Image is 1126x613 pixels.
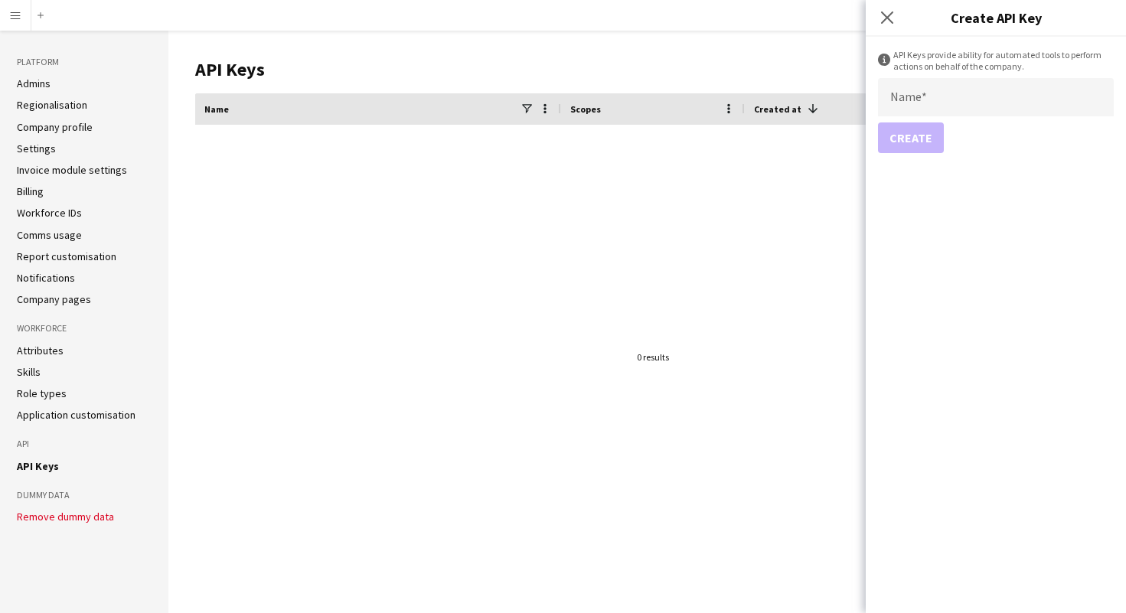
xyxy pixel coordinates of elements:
[17,408,135,422] a: Application customisation
[17,292,91,306] a: Company pages
[17,163,127,177] a: Invoice module settings
[637,351,669,363] div: 0 results
[17,321,152,335] h3: Workforce
[17,142,56,155] a: Settings
[17,344,64,357] a: Attributes
[17,206,82,220] a: Workforce IDs
[17,228,82,242] a: Comms usage
[866,8,1126,28] h3: Create API Key
[204,103,229,115] span: Name
[17,365,41,379] a: Skills
[17,55,152,69] h3: Platform
[17,386,67,400] a: Role types
[17,488,152,502] h3: Dummy Data
[17,98,87,112] a: Regionalisation
[195,58,1001,81] h1: API Keys
[17,77,51,90] a: Admins
[754,103,801,115] span: Created at
[17,510,114,523] button: Remove dummy data
[17,249,116,263] a: Report customisation
[17,271,75,285] a: Notifications
[17,437,152,451] h3: API
[17,459,59,473] a: API Keys
[17,120,93,134] a: Company profile
[878,49,1114,72] div: API Keys provide ability for automated tools to perform actions on behalf of the company.
[17,184,44,198] a: Billing
[570,103,601,115] span: Scopes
